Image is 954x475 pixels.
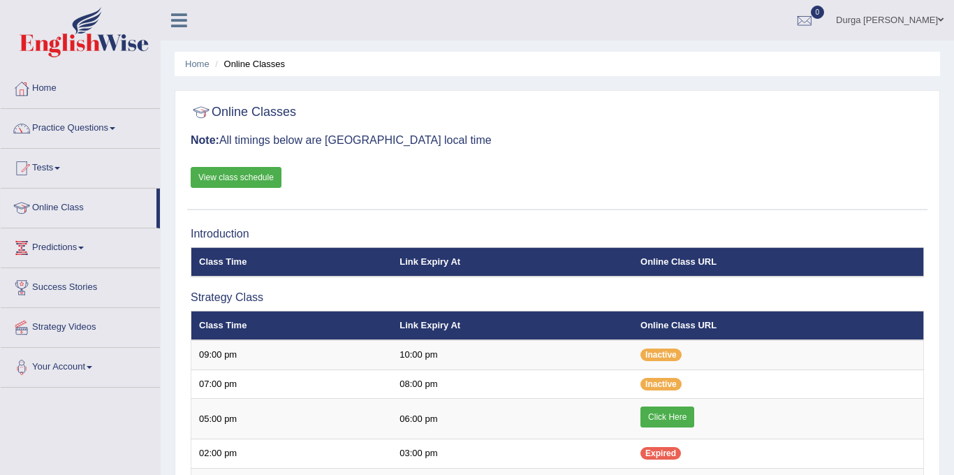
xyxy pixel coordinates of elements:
[633,247,923,277] th: Online Class URL
[1,189,156,224] a: Online Class
[1,308,160,343] a: Strategy Videos
[640,407,694,427] a: Click Here
[1,149,160,184] a: Tests
[392,370,633,399] td: 08:00 pm
[191,291,924,304] h3: Strategy Class
[212,57,285,71] li: Online Classes
[392,247,633,277] th: Link Expiry At
[185,59,210,69] a: Home
[392,399,633,439] td: 06:00 pm
[1,268,160,303] a: Success Stories
[191,340,392,370] td: 09:00 pm
[191,134,219,146] b: Note:
[633,311,923,340] th: Online Class URL
[191,134,924,147] h3: All timings below are [GEOGRAPHIC_DATA] local time
[392,340,633,370] td: 10:00 pm
[811,6,825,19] span: 0
[640,349,682,361] span: Inactive
[191,167,281,188] a: View class schedule
[1,69,160,104] a: Home
[191,228,924,240] h3: Introduction
[1,228,160,263] a: Predictions
[191,311,392,340] th: Class Time
[1,348,160,383] a: Your Account
[191,102,296,123] h2: Online Classes
[392,439,633,469] td: 03:00 pm
[191,439,392,469] td: 02:00 pm
[640,447,681,460] span: Expired
[1,109,160,144] a: Practice Questions
[392,311,633,340] th: Link Expiry At
[640,378,682,390] span: Inactive
[191,399,392,439] td: 05:00 pm
[191,247,392,277] th: Class Time
[191,370,392,399] td: 07:00 pm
